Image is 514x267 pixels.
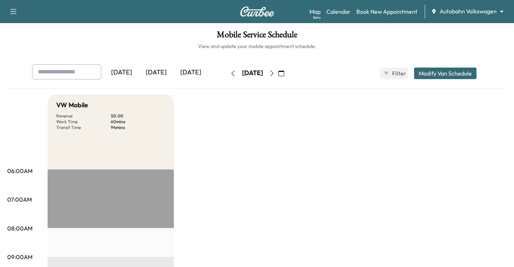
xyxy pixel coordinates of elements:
img: Curbee Logo [240,7,274,17]
a: Calendar [326,7,351,16]
a: Book New Appointment [356,7,417,16]
p: Work Time [56,119,111,125]
p: 60 mins [111,119,165,125]
h5: VW Mobile [56,100,88,110]
div: Beta [313,15,321,20]
a: MapBeta [309,7,321,16]
span: Autobahn Volkswagen [440,7,497,16]
div: [DATE] [173,64,208,81]
h1: Mobile Service Schedule [7,30,507,43]
div: [DATE] [242,69,263,78]
div: [DATE] [104,64,139,81]
p: 06:00AM [7,167,32,175]
span: Filter [392,69,405,78]
div: [DATE] [139,64,173,81]
p: Transit Time [56,125,111,130]
button: Filter [380,68,408,79]
h6: View and update your mobile appointment schedule. [7,43,507,50]
p: 08:00AM [7,224,32,233]
button: Modify Van Schedule [414,68,476,79]
p: $ 0.00 [111,113,165,119]
p: 94 mins [111,125,165,130]
p: 09:00AM [7,253,32,261]
p: Revenue [56,113,111,119]
p: 07:00AM [7,195,32,204]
